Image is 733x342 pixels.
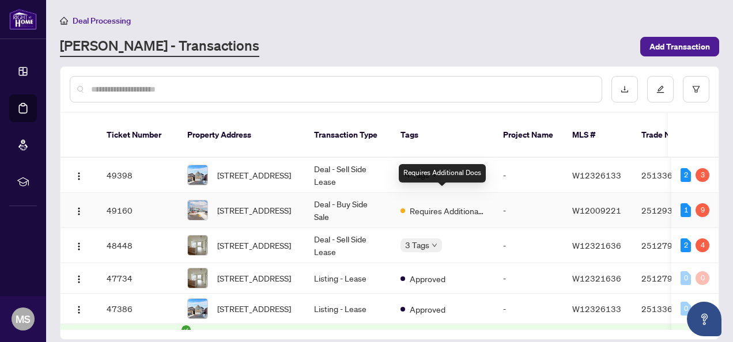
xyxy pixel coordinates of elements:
[683,76,709,102] button: filter
[611,76,638,102] button: download
[188,268,207,288] img: thumbnail-img
[97,228,178,263] td: 48448
[16,311,31,327] span: MS
[391,113,494,158] th: Tags
[97,193,178,228] td: 49160
[572,240,621,250] span: W12321636
[60,36,259,57] a: [PERSON_NAME] - Transactions
[681,203,691,217] div: 1
[70,269,88,287] button: Logo
[681,271,691,285] div: 0
[649,37,710,56] span: Add Transaction
[572,205,621,215] span: W12009221
[9,9,37,30] img: logo
[97,263,178,294] td: 47734
[178,113,305,158] th: Property Address
[74,305,84,314] img: Logo
[305,158,391,193] td: Deal - Sell Side Lease
[632,294,713,324] td: 2513369
[74,242,84,251] img: Logo
[632,263,713,294] td: 2512795
[74,207,84,216] img: Logo
[572,273,621,283] span: W12321636
[494,294,563,324] td: -
[217,272,291,284] span: [STREET_ADDRESS]
[97,113,178,158] th: Ticket Number
[681,238,691,252] div: 2
[70,299,88,318] button: Logo
[410,272,445,285] span: Approved
[572,170,621,180] span: W12326133
[97,294,178,324] td: 47386
[97,158,178,193] td: 49398
[632,113,713,158] th: Trade Number
[494,263,563,294] td: -
[572,303,621,314] span: W12326133
[188,299,207,318] img: thumbnail-img
[305,294,391,324] td: Listing - Lease
[74,275,84,284] img: Logo
[687,302,721,336] button: Open asap
[70,166,88,184] button: Logo
[494,193,563,228] td: -
[217,239,291,252] span: [STREET_ADDRESS]
[188,235,207,255] img: thumbnail-img
[74,172,84,181] img: Logo
[405,238,429,252] span: 3 Tags
[305,113,391,158] th: Transaction Type
[217,302,291,315] span: [STREET_ADDRESS]
[647,76,674,102] button: edit
[696,203,709,217] div: 9
[60,17,68,25] span: home
[410,204,485,217] span: Requires Additional Docs
[656,85,664,93] span: edit
[681,168,691,182] div: 2
[692,85,700,93] span: filter
[621,85,629,93] span: download
[70,236,88,254] button: Logo
[494,228,563,263] td: -
[696,271,709,285] div: 0
[217,169,291,181] span: [STREET_ADDRESS]
[632,158,713,193] td: 2513369
[632,228,713,263] td: 2512795
[70,201,88,219] button: Logo
[696,168,709,182] div: 3
[188,165,207,185] img: thumbnail-img
[432,242,437,248] span: down
[182,325,191,335] span: check-circle
[217,204,291,216] span: [STREET_ADDRESS]
[681,302,691,316] div: 0
[494,158,563,193] td: -
[410,303,445,316] span: Approved
[305,263,391,294] td: Listing - Lease
[305,228,391,263] td: Deal - Sell Side Lease
[399,164,486,183] div: Requires Additional Docs
[563,113,632,158] th: MLS #
[305,193,391,228] td: Deal - Buy Side Sale
[494,113,563,158] th: Project Name
[73,16,131,26] span: Deal Processing
[188,200,207,220] img: thumbnail-img
[632,193,713,228] td: 2512939
[696,238,709,252] div: 4
[640,37,719,56] button: Add Transaction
